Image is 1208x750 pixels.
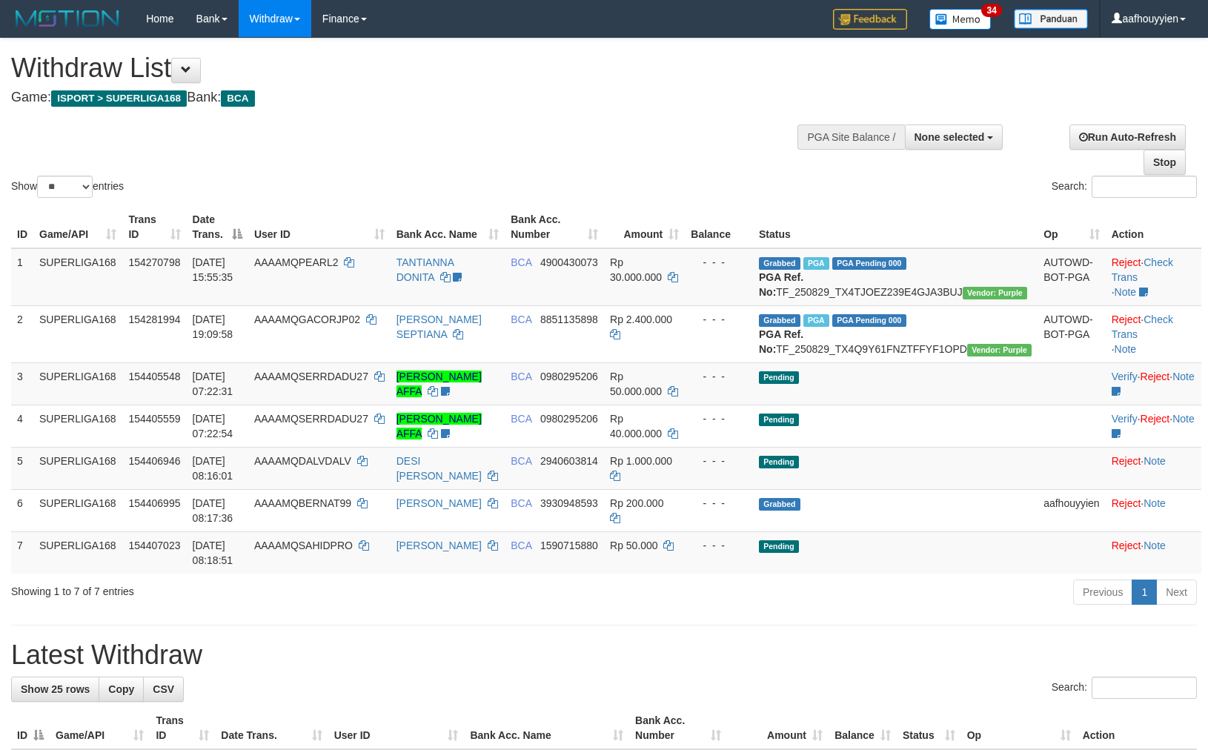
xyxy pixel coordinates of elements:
th: User ID: activate to sort column ascending [328,707,465,749]
td: · [1106,531,1201,574]
th: Bank Acc. Number: activate to sort column ascending [505,206,604,248]
span: Copy 4900430073 to clipboard [540,256,598,268]
td: AUTOWD-BOT-PGA [1038,305,1106,362]
td: · · [1106,405,1201,447]
b: PGA Ref. No: [759,271,803,298]
span: 154406995 [128,497,180,509]
span: None selected [915,131,985,143]
span: 154405548 [128,371,180,382]
div: - - - [691,411,747,426]
span: Copy [108,683,134,695]
span: 154405559 [128,413,180,425]
td: 4 [11,405,33,447]
th: Trans ID: activate to sort column ascending [150,707,215,749]
span: Pending [759,414,799,426]
td: 1 [11,248,33,306]
th: Game/API: activate to sort column ascending [50,707,150,749]
a: Reject [1112,313,1141,325]
th: Balance: activate to sort column ascending [829,707,897,749]
td: 3 [11,362,33,405]
div: Showing 1 to 7 of 7 entries [11,578,492,599]
a: Note [1172,413,1195,425]
span: Copy 0980295206 to clipboard [540,413,598,425]
th: Status: activate to sort column ascending [897,707,961,749]
span: Copy 3930948593 to clipboard [540,497,598,509]
input: Search: [1092,677,1197,699]
span: BCA [511,455,531,467]
img: Button%20Memo.svg [929,9,992,30]
span: Grabbed [759,314,800,327]
td: aafhouyyien [1038,489,1106,531]
div: - - - [691,255,747,270]
td: · · [1106,248,1201,306]
td: SUPERLIGA168 [33,362,122,405]
span: Rp 1.000.000 [610,455,672,467]
span: 154407023 [128,540,180,551]
span: AAAAMQGACORJP02 [254,313,360,325]
span: 154281994 [128,313,180,325]
span: Pending [759,456,799,468]
span: Grabbed [759,498,800,511]
th: Date Trans.: activate to sort column descending [187,206,248,248]
span: Marked by aafmaleo [803,257,829,270]
th: Bank Acc. Name: activate to sort column ascending [464,707,629,749]
th: Amount: activate to sort column ascending [604,206,685,248]
div: - - - [691,496,747,511]
span: Copy 1590715880 to clipboard [540,540,598,551]
a: [PERSON_NAME] AFFA [396,413,482,439]
a: Reject [1141,413,1170,425]
label: Show entries [11,176,124,198]
a: Reject [1112,497,1141,509]
a: Stop [1144,150,1186,175]
span: Copy 2940603814 to clipboard [540,455,598,467]
span: Pending [759,540,799,553]
span: BCA [511,313,531,325]
td: · · [1106,362,1201,405]
span: Copy 0980295206 to clipboard [540,371,598,382]
a: Note [1115,343,1137,355]
td: 2 [11,305,33,362]
a: Copy [99,677,144,702]
span: Vendor URL: https://trx4.1velocity.biz [967,344,1032,356]
span: 154406946 [128,455,180,467]
a: Verify [1112,413,1138,425]
a: Check Trans [1112,313,1173,340]
a: Reject [1112,540,1141,551]
span: AAAAMQDALVDALV [254,455,351,467]
span: BCA [511,540,531,551]
img: MOTION_logo.png [11,7,124,30]
td: · · [1106,305,1201,362]
a: Note [1144,540,1166,551]
a: CSV [143,677,184,702]
span: Rp 200.000 [610,497,663,509]
th: Bank Acc. Name: activate to sort column ascending [391,206,505,248]
span: Copy 8851135898 to clipboard [540,313,598,325]
span: Grabbed [759,257,800,270]
span: PGA Pending [832,257,906,270]
a: Verify [1112,371,1138,382]
h1: Latest Withdraw [11,640,1197,670]
th: Amount: activate to sort column ascending [727,707,829,749]
h1: Withdraw List [11,53,791,83]
span: Vendor URL: https://trx4.1velocity.biz [963,287,1027,299]
span: PGA Pending [832,314,906,327]
div: - - - [691,454,747,468]
a: Previous [1073,580,1132,605]
span: CSV [153,683,174,695]
span: [DATE] 08:17:36 [193,497,233,524]
a: [PERSON_NAME] AFFA [396,371,482,397]
th: Status [753,206,1038,248]
div: - - - [691,312,747,327]
a: [PERSON_NAME] [396,497,482,509]
span: 154270798 [128,256,180,268]
a: [PERSON_NAME] SEPTIANA [396,313,482,340]
span: Pending [759,371,799,384]
td: SUPERLIGA168 [33,405,122,447]
td: 7 [11,531,33,574]
span: ISPORT > SUPERLIGA168 [51,90,187,107]
select: Showentries [37,176,93,198]
span: BCA [221,90,254,107]
span: [DATE] 08:16:01 [193,455,233,482]
td: · [1106,489,1201,531]
td: SUPERLIGA168 [33,531,122,574]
